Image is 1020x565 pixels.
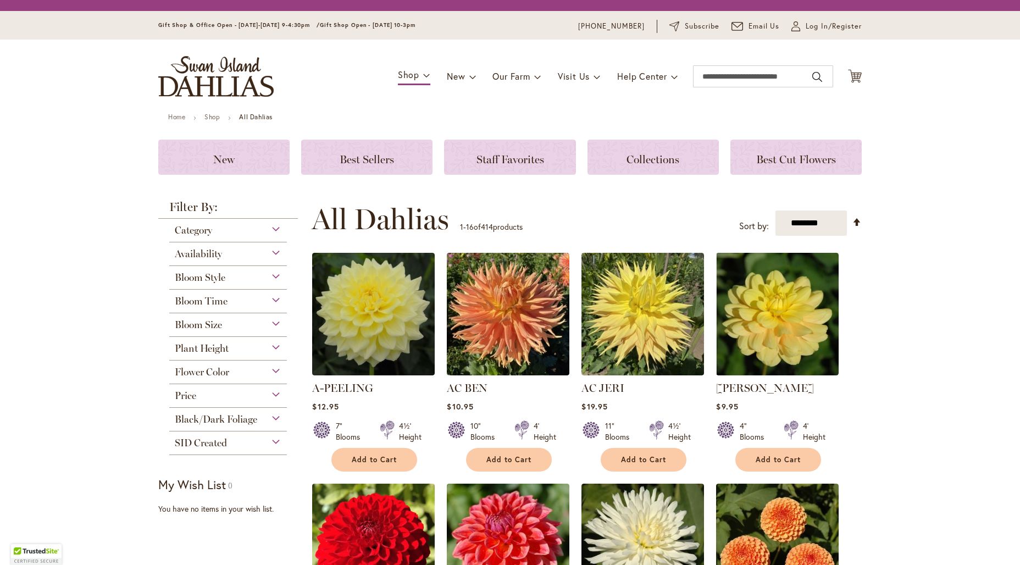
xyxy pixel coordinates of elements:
strong: Filter By: [158,201,298,219]
span: 1 [460,221,463,232]
span: Gift Shop Open - [DATE] 10-3pm [320,21,415,29]
span: Subscribe [685,21,719,32]
span: Visit Us [558,70,590,82]
div: 4' Height [803,420,825,442]
span: Bloom Time [175,295,228,307]
a: New [158,140,290,175]
img: AC Jeri [581,253,704,375]
div: 7" Blooms [336,420,367,442]
span: $10.95 [447,401,473,412]
a: store logo [158,56,274,97]
a: [PHONE_NUMBER] [578,21,645,32]
span: $19.95 [581,401,607,412]
span: Flower Color [175,366,229,378]
button: Add to Cart [331,448,417,472]
a: Staff Favorites [444,140,575,175]
div: You have no items in your wish list. [158,503,305,514]
span: Gift Shop & Office Open - [DATE]-[DATE] 9-4:30pm / [158,21,320,29]
div: 4½' Height [399,420,422,442]
a: AC BEN [447,381,487,395]
a: [PERSON_NAME] [716,381,814,395]
a: AC BEN [447,367,569,378]
a: AHOY MATEY [716,367,839,378]
span: All Dahlias [312,203,449,236]
button: Add to Cart [466,448,552,472]
img: A-Peeling [312,253,435,375]
a: A-Peeling [312,367,435,378]
span: Bloom Style [175,272,225,284]
span: $12.95 [312,401,339,412]
span: 16 [466,221,474,232]
span: Add to Cart [756,455,801,464]
a: Email Us [731,21,780,32]
span: Our Farm [492,70,530,82]
span: Black/Dark Foliage [175,413,257,425]
span: Collections [627,153,679,166]
span: Add to Cart [621,455,666,464]
div: 4" Blooms [740,420,770,442]
div: 10" Blooms [470,420,501,442]
button: Add to Cart [735,448,821,472]
a: Log In/Register [791,21,862,32]
span: Price [175,390,196,402]
a: Subscribe [669,21,719,32]
span: Add to Cart [486,455,531,464]
span: Best Sellers [340,153,394,166]
a: A-PEELING [312,381,373,395]
label: Sort by: [739,216,769,236]
span: Log In/Register [806,21,862,32]
span: New [447,70,465,82]
span: Availability [175,248,222,260]
a: Best Cut Flowers [730,140,862,175]
span: Email Us [749,21,780,32]
span: 414 [481,221,493,232]
a: Collections [587,140,719,175]
a: AC JERI [581,381,624,395]
span: Help Center [617,70,667,82]
span: Bloom Size [175,319,222,331]
img: AC BEN [447,253,569,375]
div: TrustedSite Certified [11,544,62,565]
a: Best Sellers [301,140,433,175]
strong: My Wish List [158,477,226,492]
a: Home [168,113,185,121]
span: Category [175,224,212,236]
a: Shop [204,113,220,121]
span: Shop [398,69,419,80]
button: Add to Cart [601,448,686,472]
p: - of products [460,218,523,236]
span: Plant Height [175,342,229,354]
span: $9.95 [716,401,738,412]
span: Add to Cart [352,455,397,464]
a: AC Jeri [581,367,704,378]
div: 11" Blooms [605,420,636,442]
strong: All Dahlias [239,113,273,121]
span: Staff Favorites [476,153,544,166]
div: 4' Height [534,420,556,442]
button: Search [812,68,822,86]
span: Best Cut Flowers [756,153,836,166]
img: AHOY MATEY [716,253,839,375]
div: 4½' Height [668,420,691,442]
span: New [213,153,235,166]
span: SID Created [175,437,227,449]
